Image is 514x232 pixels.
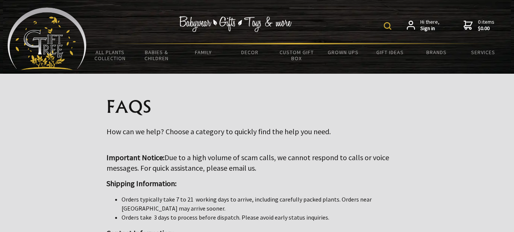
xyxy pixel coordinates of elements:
a: Services [460,44,506,60]
a: All Plants Collection [87,44,133,66]
a: Grown Ups [320,44,366,60]
a: Custom Gift Box [273,44,320,66]
strong: $0.00 [478,25,494,32]
big: How can we help? Choose a category to quickly find the help you need. [106,127,331,136]
a: Hi there,Sign in [407,19,439,32]
span: 0 items [478,18,494,32]
a: Decor [227,44,273,60]
big: Due to a high volume of scam calls, we cannot respond to calls or voice messages. For quick assis... [106,153,389,173]
li: Orders typically take 7 to 21 working days to arrive, including carefully packed plants. Orders n... [122,195,408,213]
a: Family [180,44,227,60]
strong: Important Notice: [106,153,164,162]
img: product search [384,22,391,30]
a: 0 items$0.00 [464,19,494,32]
a: Gift Ideas [366,44,413,60]
span: Hi there, [420,19,439,32]
strong: Sign in [420,25,439,32]
h1: FAQS [106,98,408,116]
img: Babywear - Gifts - Toys & more [179,16,292,32]
img: Babyware - Gifts - Toys and more... [8,8,87,70]
a: Brands [413,44,460,60]
li: Orders take 3 days to process before dispatch. Please avoid early status inquiries. [122,213,408,222]
strong: Shipping Information: [106,179,176,188]
a: Babies & Children [133,44,180,66]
